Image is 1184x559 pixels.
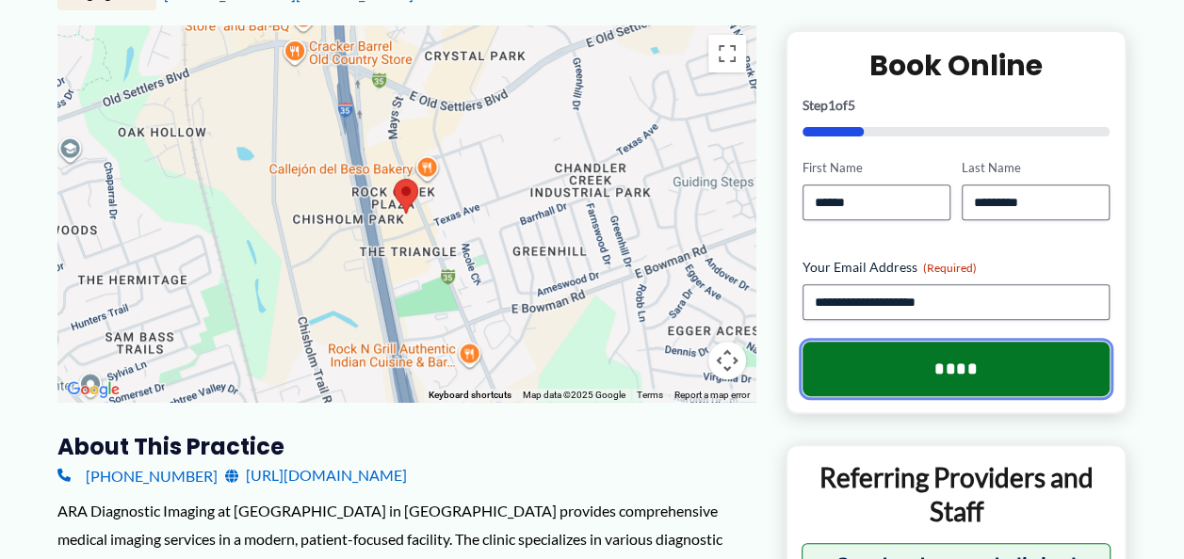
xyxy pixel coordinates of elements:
[708,342,746,379] button: Map camera controls
[225,461,407,489] a: [URL][DOMAIN_NAME]
[708,35,746,72] button: Toggle fullscreen view
[429,389,511,402] button: Keyboard shortcuts
[57,461,218,489] a: [PHONE_NUMBER]
[803,159,950,177] label: First Name
[828,97,835,113] span: 1
[62,377,124,402] img: Google
[523,390,625,400] span: Map data ©2025 Google
[962,159,1110,177] label: Last Name
[923,261,977,275] span: (Required)
[802,460,1111,529] p: Referring Providers and Staff
[803,258,1111,277] label: Your Email Address
[803,47,1111,84] h2: Book Online
[674,390,750,400] a: Report a map error
[57,432,755,461] h3: About this practice
[62,377,124,402] a: Open this area in Google Maps (opens a new window)
[848,97,855,113] span: 5
[637,390,663,400] a: Terms (opens in new tab)
[803,99,1111,112] p: Step of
